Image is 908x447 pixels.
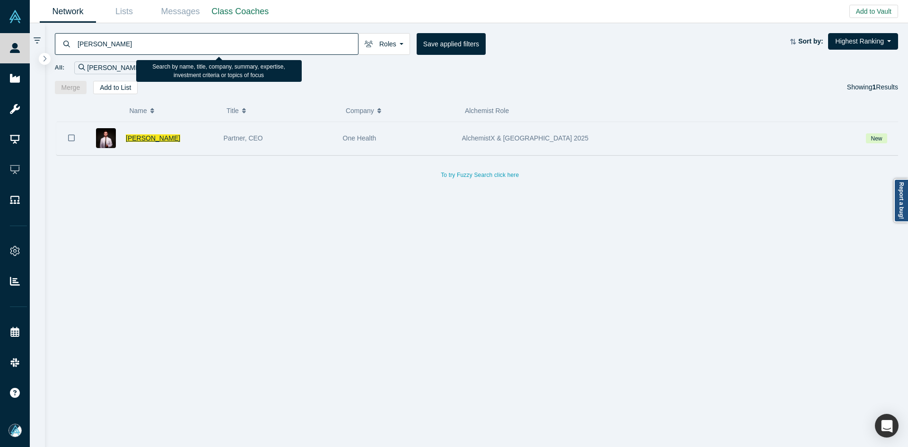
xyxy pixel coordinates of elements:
[847,81,898,94] div: Showing
[894,179,908,222] a: Report a bug!
[96,0,152,23] a: Lists
[828,33,898,50] button: Highest Ranking
[126,134,180,142] a: [PERSON_NAME]
[346,101,455,121] button: Company
[77,33,358,55] input: Search by name, title, company, summary, expertise, investment criteria or topics of focus
[96,128,116,148] img: Denis Vurdov's Profile Image
[462,134,589,142] span: AlchemistX & [GEOGRAPHIC_DATA] 2025
[798,37,823,45] strong: Sort by:
[343,134,376,142] span: One Health
[434,169,525,181] button: To try Fuzzy Search click here
[227,101,239,121] span: Title
[129,101,147,121] span: Name
[55,63,65,72] span: All:
[40,0,96,23] a: Network
[873,83,876,91] strong: 1
[849,5,898,18] button: Add to Vault
[9,424,22,437] img: Mia Scott's Account
[55,81,87,94] button: Merge
[227,101,336,121] button: Title
[209,0,272,23] a: Class Coaches
[224,134,263,142] span: Partner, CEO
[873,83,898,91] span: Results
[346,101,374,121] span: Company
[417,33,486,55] button: Save applied filters
[129,101,217,121] button: Name
[74,61,153,74] div: [PERSON_NAME]
[57,122,86,155] button: Bookmark
[152,0,209,23] a: Messages
[9,10,22,23] img: Alchemist Vault Logo
[866,133,887,143] span: New
[358,33,410,55] button: Roles
[141,62,148,73] button: Remove Filter
[465,107,509,114] span: Alchemist Role
[93,81,138,94] button: Add to List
